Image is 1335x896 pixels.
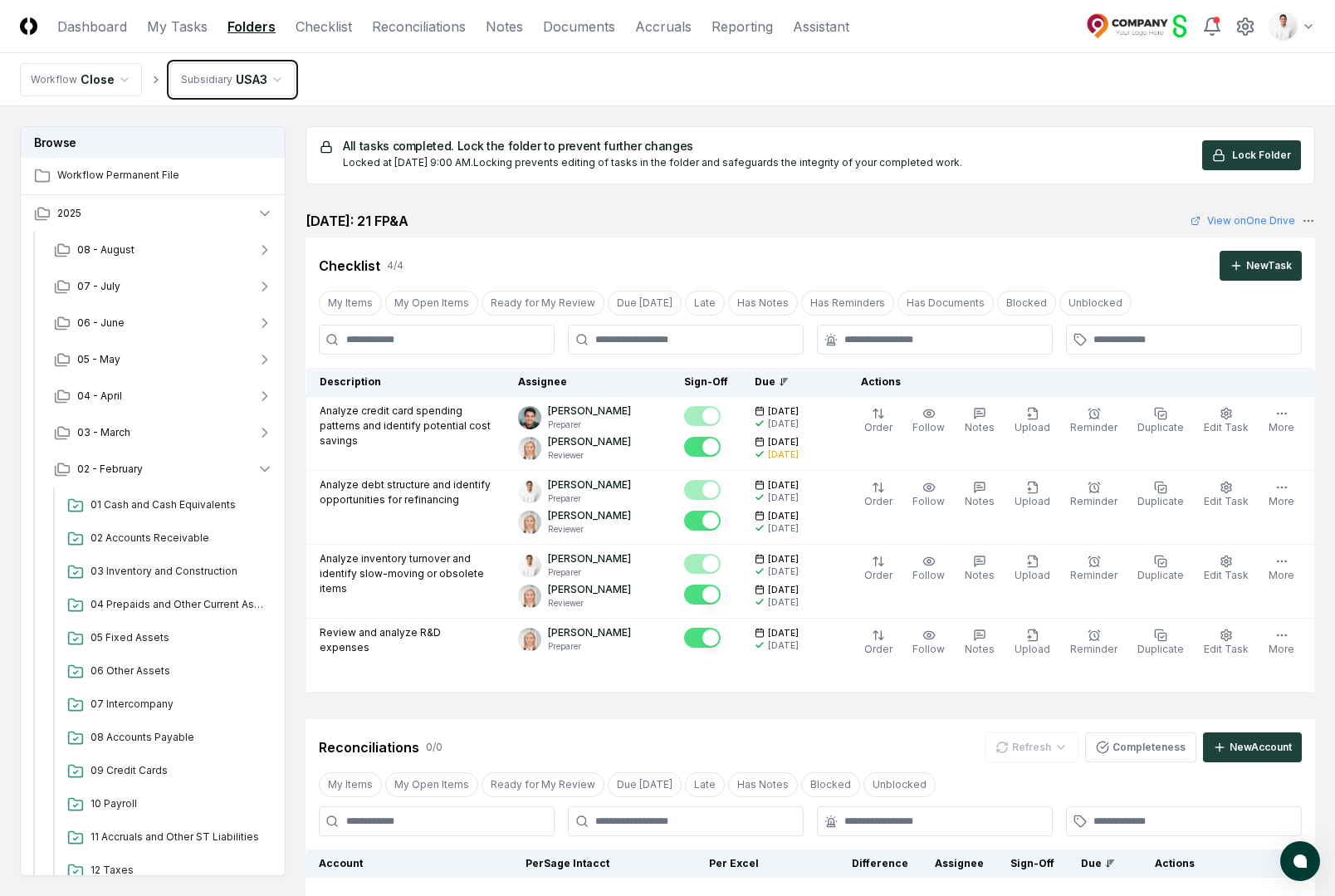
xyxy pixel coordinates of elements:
p: [PERSON_NAME] [548,551,631,566]
a: Folders [227,17,276,37]
span: Reminder [1070,495,1117,507]
span: 10 Payroll [90,796,267,811]
span: Follow [912,495,945,507]
button: Late [685,772,725,797]
p: Analyze credit card spending patterns and identify potential cost savings [320,404,491,448]
th: Description [306,368,506,397]
span: 04 Prepaids and Other Current Assets [90,597,267,612]
span: Reminder [1070,421,1117,433]
div: 0 / 0 [426,740,443,755]
span: Notes [965,421,995,433]
span: Edit Task [1204,643,1249,655]
span: [DATE] [768,436,799,448]
button: Lock Folder [1202,140,1301,170]
div: [DATE] [768,596,799,609]
p: Analyze inventory turnover and identify slow-moving or obsolete items [320,551,491,596]
a: 02 Accounts Receivable [61,524,273,554]
a: 08 Accounts Payable [61,723,273,753]
button: Mark complete [684,585,721,605]
button: Late [685,291,725,316]
span: 06 Other Assets [90,663,267,678]
button: Has Notes [728,291,798,316]
div: Actions [848,375,1302,389]
button: Mark complete [684,406,721,426]
button: Mark complete [684,480,721,500]
div: Due [755,375,821,389]
th: Assignee [505,368,671,397]
button: Edit Task [1201,625,1252,660]
button: Upload [1011,625,1054,660]
span: 03 - March [77,425,130,440]
span: Follow [912,421,945,433]
span: 09 Credit Cards [90,763,267,778]
img: d09822cc-9b6d-4858-8d66-9570c114c672_b0bc35f1-fa8e-4ccc-bc23-b02c2d8c2b72.png [518,554,541,577]
a: Workflow Permanent File [21,158,286,194]
button: 05 - May [41,341,286,378]
a: View onOne Drive [1191,213,1295,228]
span: Duplicate [1137,421,1184,433]
span: Notes [965,495,995,507]
button: Due Today [608,772,682,797]
button: Upload [1011,404,1054,438]
span: Follow [912,643,945,655]
span: Notes [965,569,995,581]
button: My Open Items [385,291,478,316]
span: Reminder [1070,643,1117,655]
span: 02 - February [77,462,143,477]
p: Preparer [548,640,631,653]
span: [DATE] [768,510,799,522]
span: Reminder [1070,569,1117,581]
th: Sign-Off [997,849,1068,878]
button: My Open Items [385,772,478,797]
button: Order [861,477,896,512]
div: 4 / 4 [387,258,403,273]
a: 04 Prepaids and Other Current Assets [61,590,273,620]
img: d09822cc-9b6d-4858-8d66-9570c114c672_0a5bb165-12bb-47e6-8710-dcbb295ab93d.png [518,511,541,534]
div: New Task [1246,258,1292,273]
div: [DATE] [768,448,799,461]
div: New Account [1230,740,1292,755]
a: 01 Cash and Cash Equivalents [61,491,273,521]
span: [DATE] [768,405,799,418]
img: d09822cc-9b6d-4858-8d66-9570c114c672_298d096e-1de5-4289-afae-be4cc58aa7ae.png [518,406,541,429]
div: Actions [1142,856,1302,871]
span: Follow [912,569,945,581]
a: Accruals [635,17,692,37]
button: Mark complete [684,628,721,648]
p: [PERSON_NAME] [548,582,631,597]
span: 11 Accruals and Other ST Liabilities [90,830,267,845]
a: 11 Accruals and Other ST Liabilities [61,823,273,853]
a: My Tasks [147,17,208,37]
p: [PERSON_NAME] [548,404,631,419]
button: More [1265,551,1298,586]
a: 05 Fixed Assets [61,624,273,654]
span: 07 - July [77,279,120,294]
button: Follow [909,477,948,512]
button: 04 - April [41,378,286,414]
button: Upload [1011,477,1054,512]
button: Follow [909,404,948,438]
nav: breadcrumb [20,63,295,96]
button: Order [861,551,896,586]
button: Has Documents [897,291,994,316]
p: Analyze debt structure and identify opportunities for refinancing [320,477,491,507]
button: Duplicate [1134,625,1187,660]
span: Upload [1015,643,1050,655]
span: Duplicate [1137,569,1184,581]
a: Notes [486,17,523,37]
a: Reconciliations [372,17,466,37]
span: 05 - May [77,352,120,367]
div: [DATE] [768,639,799,652]
span: [DATE] [768,627,799,639]
button: Follow [909,625,948,660]
th: Per Sage Intacct [473,849,623,878]
button: Duplicate [1134,551,1187,586]
img: d09822cc-9b6d-4858-8d66-9570c114c672_0a5bb165-12bb-47e6-8710-dcbb295ab93d.png [518,585,541,608]
span: [DATE] [768,553,799,566]
button: Reminder [1067,404,1121,438]
span: 05 Fixed Assets [90,630,267,645]
span: Edit Task [1204,421,1249,433]
span: 2025 [57,206,81,221]
span: [DATE] [768,584,799,596]
th: Sign-Off [671,368,741,397]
